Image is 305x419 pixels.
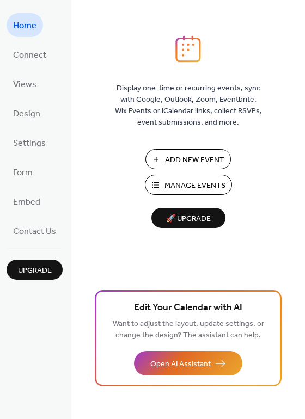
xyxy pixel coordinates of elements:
a: Contact Us [7,219,63,243]
a: Views [7,72,43,96]
span: Add New Event [165,155,224,166]
a: Embed [7,189,47,213]
button: 🚀 Upgrade [151,208,225,228]
a: Settings [7,131,52,155]
span: 🚀 Upgrade [158,212,219,226]
a: Form [7,160,39,184]
span: Home [13,17,36,35]
img: logo_icon.svg [175,35,200,63]
span: Manage Events [164,180,225,192]
span: Settings [13,135,46,152]
button: Manage Events [145,175,232,195]
span: Open AI Assistant [150,359,211,370]
span: Edit Your Calendar with AI [134,300,242,316]
span: Embed [13,194,40,211]
button: Open AI Assistant [134,351,242,375]
span: Display one-time or recurring events, sync with Google, Outlook, Zoom, Eventbrite, Wix Events or ... [115,83,262,128]
span: Views [13,76,36,94]
span: Form [13,164,33,182]
a: Design [7,101,47,125]
span: Want to adjust the layout, update settings, or change the design? The assistant can help. [113,317,264,343]
button: Add New Event [145,149,231,169]
a: Home [7,13,43,37]
span: Connect [13,47,46,64]
span: Upgrade [18,265,52,276]
button: Upgrade [7,260,63,280]
span: Contact Us [13,223,56,241]
a: Connect [7,42,53,66]
span: Design [13,106,40,123]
